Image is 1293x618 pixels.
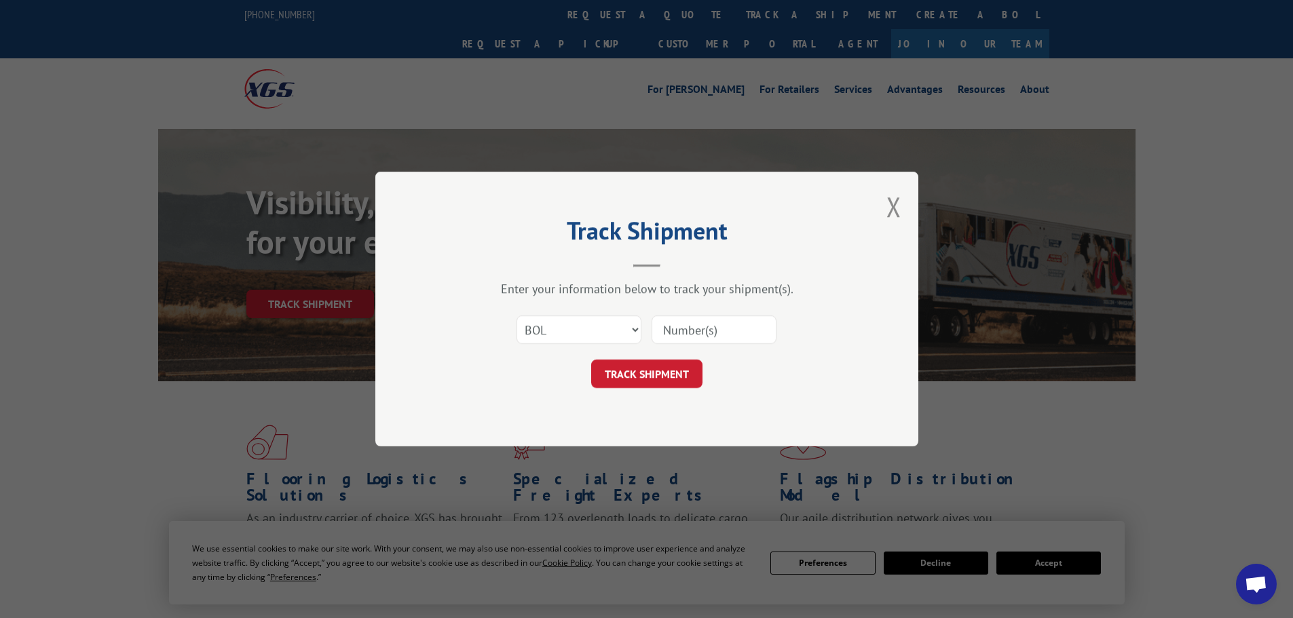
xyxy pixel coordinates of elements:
input: Number(s) [652,315,776,344]
div: Enter your information below to track your shipment(s). [443,281,850,296]
button: Close modal [886,189,901,225]
button: TRACK SHIPMENT [591,360,702,388]
a: Open chat [1236,564,1277,604]
h2: Track Shipment [443,221,850,247]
